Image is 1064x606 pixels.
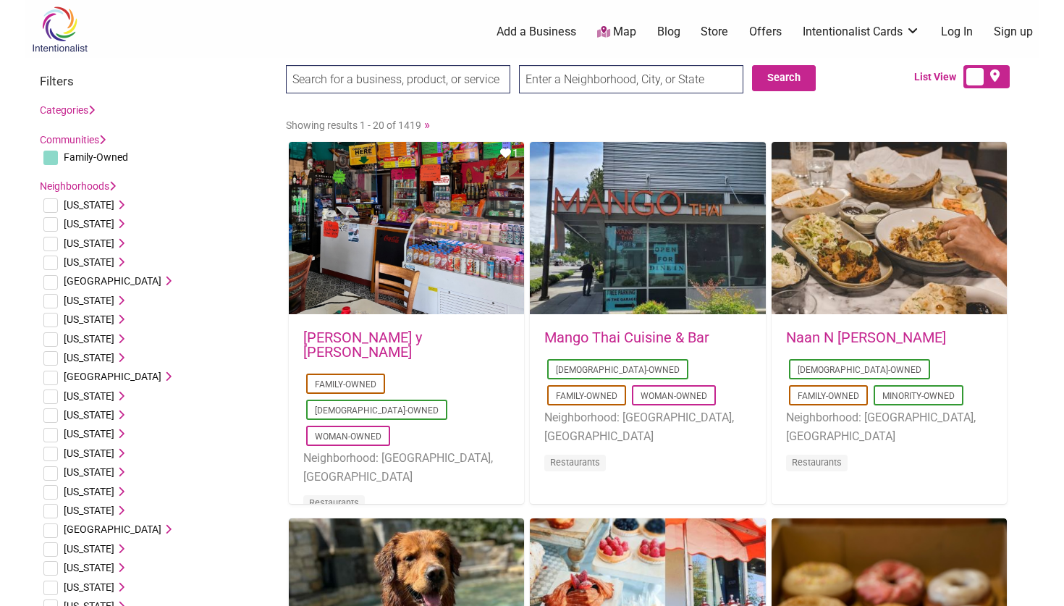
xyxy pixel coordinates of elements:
[786,408,992,445] li: Neighborhood: [GEOGRAPHIC_DATA], [GEOGRAPHIC_DATA]
[64,505,114,516] span: [US_STATE]
[786,329,946,346] a: Naan N [PERSON_NAME]
[309,497,359,508] a: Restaurants
[64,523,161,535] span: [GEOGRAPHIC_DATA]
[597,24,636,41] a: Map
[752,65,816,91] button: Search
[286,65,510,93] input: Search for a business, product, or service
[40,104,95,116] a: Categories
[64,151,128,163] span: Family-Owned
[424,117,430,132] a: »
[544,329,709,346] a: Mango Thai Cuisine & Bar
[64,409,114,421] span: [US_STATE]
[40,180,116,192] a: Neighborhoods
[941,24,973,40] a: Log In
[550,457,600,468] a: Restaurants
[64,237,114,249] span: [US_STATE]
[303,449,510,486] li: Neighborhood: [GEOGRAPHIC_DATA], [GEOGRAPHIC_DATA]
[994,24,1033,40] a: Sign up
[798,365,921,375] a: [DEMOGRAPHIC_DATA]-Owned
[798,391,859,401] a: Family-Owned
[303,329,422,361] a: [PERSON_NAME] y [PERSON_NAME]
[64,371,161,382] span: [GEOGRAPHIC_DATA]
[25,6,94,53] img: Intentionalist
[286,119,421,131] span: Showing results 1 - 20 of 1419
[64,275,161,287] span: [GEOGRAPHIC_DATA]
[64,466,114,478] span: [US_STATE]
[315,432,381,442] a: Woman-Owned
[64,199,114,211] span: [US_STATE]
[315,379,376,390] a: Family-Owned
[701,24,728,40] a: Store
[64,295,114,306] span: [US_STATE]
[315,405,439,416] a: [DEMOGRAPHIC_DATA]-Owned
[556,391,617,401] a: Family-Owned
[64,333,114,345] span: [US_STATE]
[64,447,114,459] span: [US_STATE]
[64,352,114,363] span: [US_STATE]
[556,365,680,375] a: [DEMOGRAPHIC_DATA]-Owned
[64,562,114,573] span: [US_STATE]
[497,24,576,40] a: Add a Business
[64,543,114,555] span: [US_STATE]
[40,134,106,146] a: Communities
[641,391,707,401] a: Woman-Owned
[657,24,680,40] a: Blog
[40,74,271,88] h3: Filters
[749,24,782,40] a: Offers
[803,24,920,40] a: Intentionalist Cards
[914,70,963,85] span: List View
[519,65,743,93] input: Enter a Neighborhood, City, or State
[64,218,114,230] span: [US_STATE]
[544,408,751,445] li: Neighborhood: [GEOGRAPHIC_DATA], [GEOGRAPHIC_DATA]
[64,313,114,325] span: [US_STATE]
[792,457,842,468] a: Restaurants
[64,486,114,497] span: [US_STATE]
[64,428,114,439] span: [US_STATE]
[64,256,114,268] span: [US_STATE]
[882,391,955,401] a: Minority-Owned
[64,581,114,593] span: [US_STATE]
[64,390,114,402] span: [US_STATE]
